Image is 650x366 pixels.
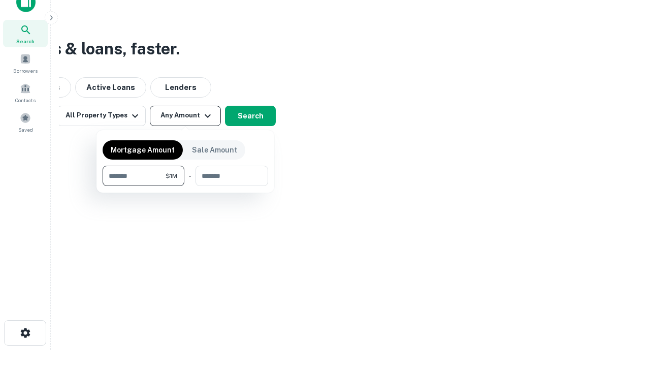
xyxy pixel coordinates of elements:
[192,144,237,156] p: Sale Amount
[111,144,175,156] p: Mortgage Amount
[599,252,650,301] iframe: Chat Widget
[188,166,191,186] div: -
[166,171,177,180] span: $1M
